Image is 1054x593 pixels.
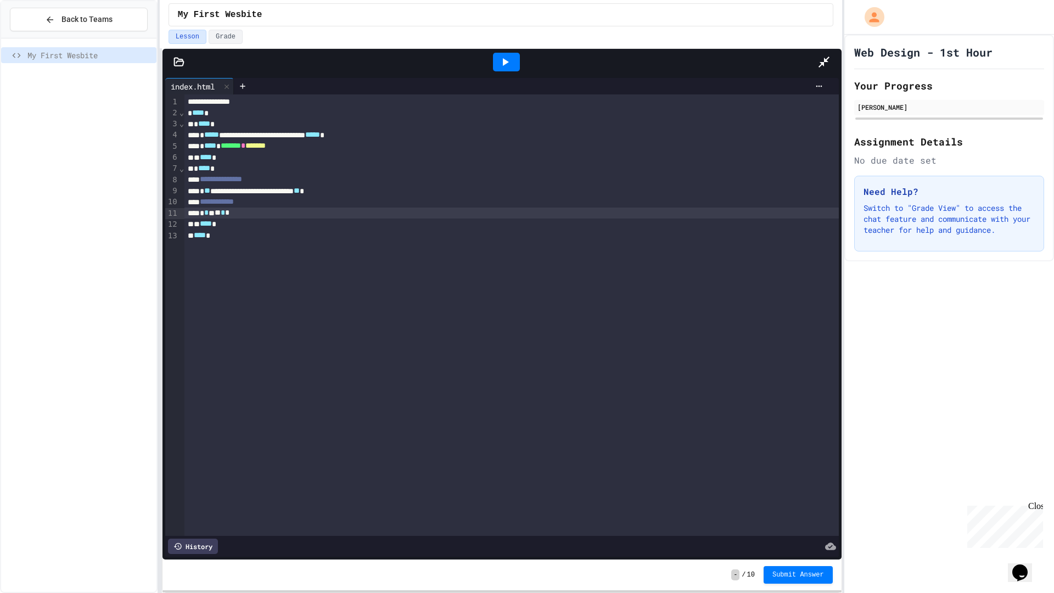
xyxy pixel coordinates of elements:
div: index.html [165,81,220,92]
h1: Web Design - 1st Hour [854,44,993,60]
span: 10 [747,570,755,579]
h2: Your Progress [854,78,1044,93]
iframe: chat widget [963,501,1043,548]
div: 7 [165,163,179,174]
div: 6 [165,152,179,163]
div: 13 [165,231,179,242]
div: 1 [165,97,179,108]
div: History [168,539,218,554]
iframe: chat widget [1008,549,1043,582]
button: Back to Teams [10,8,148,31]
h3: Need Help? [864,185,1035,198]
div: 9 [165,186,179,197]
div: 8 [165,175,179,186]
span: Back to Teams [61,14,113,25]
h2: Assignment Details [854,134,1044,149]
div: 12 [165,219,179,230]
button: Submit Answer [764,566,833,584]
button: Grade [209,30,243,44]
span: My First Wesbite [27,49,152,61]
div: 5 [165,141,179,152]
div: [PERSON_NAME] [857,102,1041,112]
span: Fold line [179,119,184,128]
span: Fold line [179,108,184,117]
span: - [731,569,739,580]
div: No due date set [854,154,1044,167]
div: Chat with us now!Close [4,4,76,70]
span: My First Wesbite [178,8,262,21]
div: 3 [165,119,179,130]
p: Switch to "Grade View" to access the chat feature and communicate with your teacher for help and ... [864,203,1035,236]
button: Lesson [169,30,206,44]
div: index.html [165,78,234,94]
span: Fold line [179,164,184,173]
span: Submit Answer [772,570,824,579]
span: / [742,570,745,579]
div: 4 [165,130,179,141]
div: 10 [165,197,179,208]
div: 11 [165,208,179,219]
div: My Account [853,4,887,30]
div: 2 [165,108,179,119]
